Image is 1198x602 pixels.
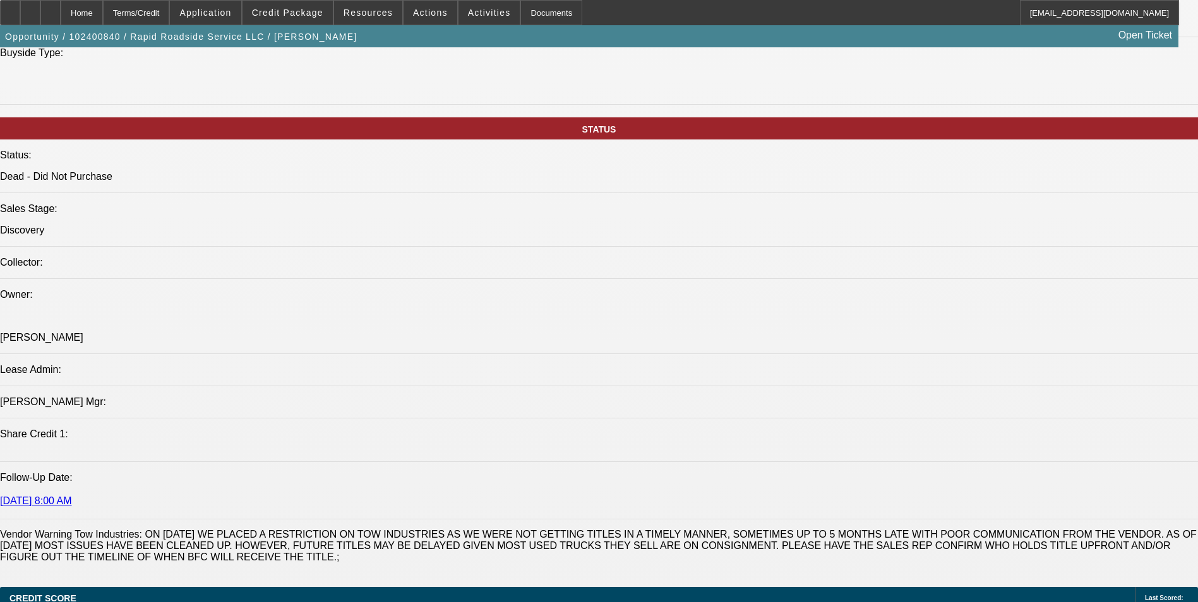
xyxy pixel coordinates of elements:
[5,32,357,42] span: Opportunity / 102400840 / Rapid Roadside Service LLC / [PERSON_NAME]
[252,8,323,18] span: Credit Package
[582,124,616,134] span: STATUS
[1145,594,1183,601] span: Last Scored:
[344,8,393,18] span: Resources
[413,8,448,18] span: Actions
[458,1,520,25] button: Activities
[170,1,241,25] button: Application
[334,1,402,25] button: Resources
[243,1,333,25] button: Credit Package
[468,8,511,18] span: Activities
[179,8,231,18] span: Application
[404,1,457,25] button: Actions
[1113,25,1177,46] a: Open Ticket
